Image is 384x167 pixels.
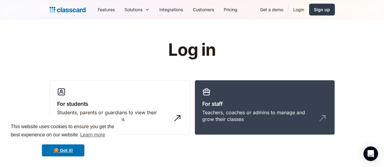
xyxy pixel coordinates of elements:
h3: For staff [202,100,327,108]
a: For staffTeachers, coaches or admins to manage and grow their classes [195,80,335,135]
a: For studentsStudents, parents or guardians to view their profile and manage bookings [49,80,190,135]
div: Sign up [314,6,330,13]
h1: Log in [96,41,288,59]
a: Login [288,3,309,16]
a: learn more about cookies [79,130,106,139]
a: Features [93,3,120,16]
a: Customers [188,3,219,16]
div: Open Intercom Messenger [363,146,378,161]
a: Get a demo [255,3,288,16]
a: Sign up [309,4,335,15]
div: cookieconsent [5,117,121,162]
div: Solutions [124,6,142,13]
a: dismiss cookie message [42,144,84,156]
a: Pricing [219,3,242,16]
a: home [49,5,86,14]
div: Solutions [120,3,155,16]
div: Teachers, coaches or admins to manage and grow their classes [202,109,315,123]
span: This website uses cookies to ensure you get the best experience on our website. [11,123,116,139]
div: Students, parents or guardians to view their profile and manage bookings [57,109,170,123]
h3: For students [57,100,182,108]
a: Integrations [155,3,188,16]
